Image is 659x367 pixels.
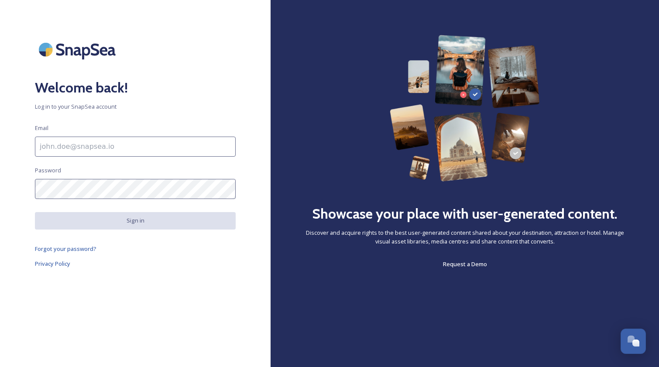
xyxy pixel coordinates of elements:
button: Sign in [35,212,236,229]
a: Request a Demo [443,259,487,269]
input: john.doe@snapsea.io [35,137,236,157]
a: Forgot your password? [35,244,236,254]
span: Password [35,166,61,175]
span: Log in to your SnapSea account [35,103,236,111]
img: SnapSea Logo [35,35,122,64]
span: Privacy Policy [35,260,70,268]
img: 63b42ca75bacad526042e722_Group%20154-p-800.png [390,35,539,182]
button: Open Chat [621,329,646,354]
h2: Showcase your place with user-generated content. [312,203,618,224]
span: Request a Demo [443,260,487,268]
span: Discover and acquire rights to the best user-generated content shared about your destination, att... [305,229,624,245]
a: Privacy Policy [35,258,236,269]
span: Email [35,124,48,132]
h2: Welcome back! [35,77,236,98]
span: Forgot your password? [35,245,96,253]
